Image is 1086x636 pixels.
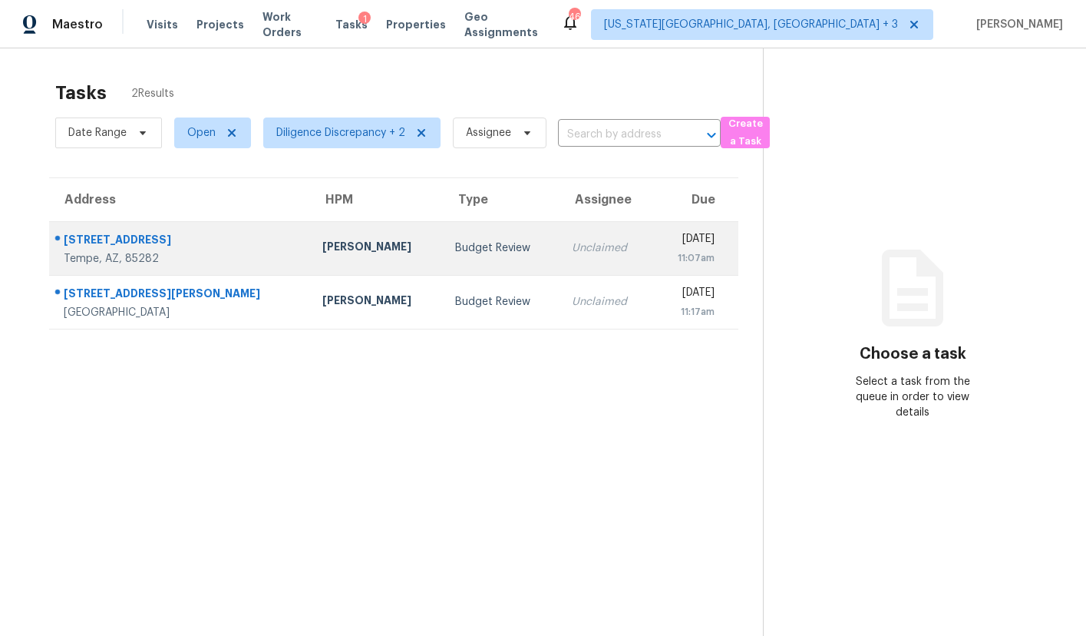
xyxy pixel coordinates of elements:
th: Due [653,178,738,221]
span: 2 Results [131,86,174,101]
div: [DATE] [665,231,715,250]
div: [PERSON_NAME] [322,293,431,312]
th: Assignee [560,178,653,221]
div: [PERSON_NAME] [322,239,431,258]
span: [US_STATE][GEOGRAPHIC_DATA], [GEOGRAPHIC_DATA] + 3 [604,17,898,32]
div: Select a task from the queue in order to view details [838,374,987,420]
div: Budget Review [455,294,547,310]
div: 46 [569,9,579,25]
div: 11:07am [665,250,715,266]
span: Visits [147,17,178,32]
button: Create a Task [721,117,770,148]
th: Address [49,178,310,221]
div: [STREET_ADDRESS] [64,232,298,251]
span: Tasks [335,19,368,30]
input: Search by address [558,123,678,147]
span: Create a Task [728,115,762,151]
span: Properties [386,17,446,32]
div: Unclaimed [572,240,641,256]
h3: Choose a task [860,346,966,362]
span: Assignee [466,125,511,141]
span: Maestro [52,17,103,32]
span: Date Range [68,125,127,141]
div: Budget Review [455,240,547,256]
button: Open [701,124,722,146]
h2: Tasks [55,85,107,101]
span: Geo Assignments [464,9,543,40]
th: HPM [310,178,443,221]
div: Unclaimed [572,294,641,310]
span: Projects [196,17,244,32]
div: 1 [358,12,371,27]
th: Type [443,178,560,221]
span: Open [187,125,216,141]
div: [DATE] [665,285,715,304]
span: [PERSON_NAME] [970,17,1063,32]
div: [GEOGRAPHIC_DATA] [64,305,298,320]
div: 11:17am [665,304,715,320]
div: [STREET_ADDRESS][PERSON_NAME] [64,286,298,305]
span: Diligence Discrepancy + 2 [276,125,405,141]
span: Work Orders [262,9,317,40]
div: Tempe, AZ, 85282 [64,251,298,267]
